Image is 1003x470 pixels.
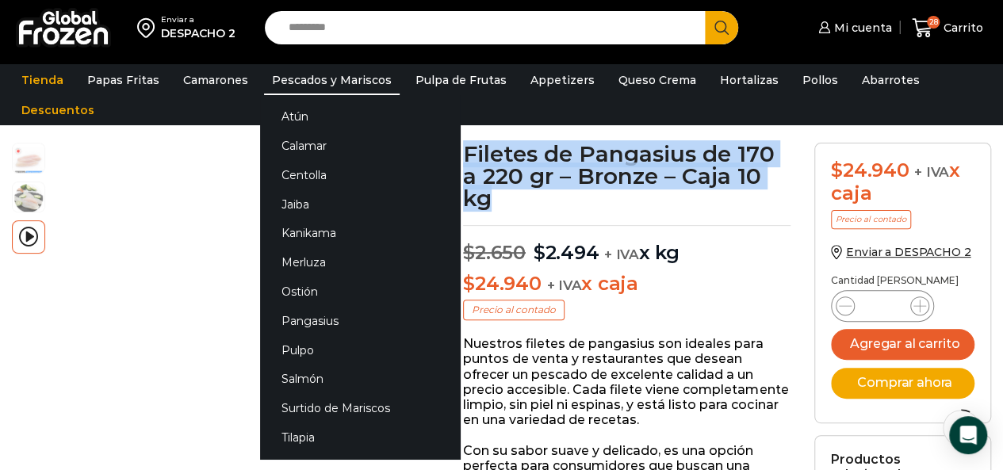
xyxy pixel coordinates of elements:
a: Queso Crema [611,65,704,95]
a: Enviar a DESPACHO 2 [831,245,970,259]
p: Precio al contado [831,210,911,229]
input: Product quantity [867,295,898,317]
a: 28 Carrito [908,10,987,47]
h1: Filetes de Pangasius de 170 a 220 gr – Bronze – Caja 10 kg [463,143,791,209]
p: x caja [463,273,791,296]
div: 3 / 3 [53,143,431,447]
span: + IVA [604,246,639,262]
p: Cantidad [PERSON_NAME] [831,275,974,286]
button: Agregar al carrito [831,329,974,360]
span: $ [463,241,475,264]
div: x caja [831,159,974,205]
a: Tilapia [260,422,460,452]
div: DESPACHO 2 [161,25,235,41]
a: Centolla [260,160,460,189]
p: x kg [463,225,791,265]
button: Search button [705,11,738,44]
a: Mi cuenta [814,12,892,44]
iframe: Filetes de Pangasius - Bronze [53,143,431,441]
a: Ostión [260,277,460,307]
bdi: 24.940 [463,272,541,295]
img: address-field-icon.svg [137,14,161,41]
a: Pescados y Mariscos [264,65,400,95]
a: Descuentos [13,95,102,125]
p: Precio al contado [463,300,565,320]
span: + IVA [914,164,949,180]
bdi: 24.940 [831,159,909,182]
span: Enviar a DESPACHO 2 [846,245,970,259]
a: Tienda [13,65,71,95]
a: Appetizers [523,65,603,95]
a: Calamar [260,132,460,161]
a: Atún [260,102,460,132]
span: $ [534,241,546,264]
div: Open Intercom Messenger [949,416,987,454]
a: Salmón [260,365,460,394]
a: Camarones [175,65,256,95]
bdi: 2.650 [463,241,526,264]
a: Merluza [260,248,460,277]
span: Mi cuenta [830,20,892,36]
a: Kanikama [260,219,460,248]
p: Nuestros filetes de pangasius son ideales para puntos de venta y restaurantes que desean ofrecer ... [463,336,791,427]
a: Surtido de Mariscos [260,394,460,423]
button: Comprar ahora [831,368,974,399]
a: Abarrotes [854,65,928,95]
span: Carrito [940,20,983,36]
span: $ [831,159,843,182]
span: $ [463,272,475,295]
a: Jaiba [260,189,460,219]
a: Pollos [794,65,846,95]
span: 28 [927,16,940,29]
a: Papas Fritas [79,65,167,95]
a: Pangasius [260,306,460,335]
a: Pulpa de Frutas [408,65,515,95]
a: Hortalizas [712,65,787,95]
bdi: 2.494 [534,241,599,264]
div: Enviar a [161,14,235,25]
span: + IVA [546,277,581,293]
a: Pulpo [260,335,460,365]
